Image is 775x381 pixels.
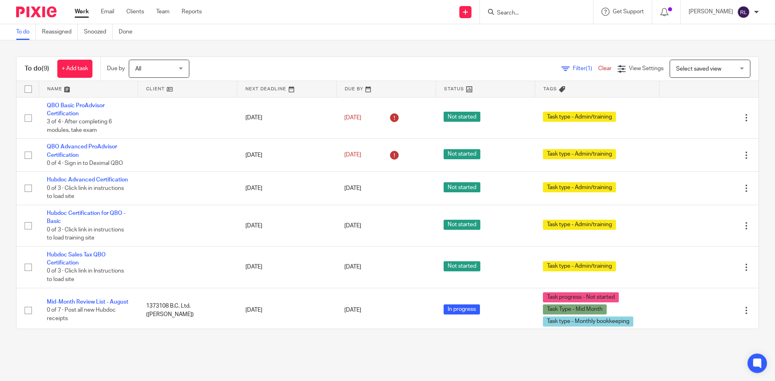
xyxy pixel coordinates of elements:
[84,24,113,40] a: Snoozed
[237,172,337,205] td: [DATE]
[182,8,202,16] a: Reports
[47,252,106,266] a: Hubdoc Sales Tax QBO Certification
[676,66,721,72] span: Select saved view
[344,307,361,313] span: [DATE]
[47,299,128,305] a: Mid-Month Review List - August
[47,307,116,321] span: 0 of 7 · Post all new Hubdoc receipts
[119,24,138,40] a: Done
[237,139,337,172] td: [DATE]
[16,24,36,40] a: To do
[42,24,78,40] a: Reassigned
[237,288,337,333] td: [DATE]
[496,10,569,17] input: Search
[25,65,49,73] h1: To do
[237,97,337,139] td: [DATE]
[47,227,124,241] span: 0 of 3 · Click link in instructions to load training site
[47,103,105,117] a: QBO Basic ProAdvisor Certification
[344,152,361,158] span: [DATE]
[101,8,114,16] a: Email
[689,8,733,16] p: [PERSON_NAME]
[613,9,644,15] span: Get Support
[598,66,612,71] a: Clear
[135,66,141,72] span: All
[629,66,664,71] span: View Settings
[444,149,480,159] span: Not started
[156,8,170,16] a: Team
[237,205,337,246] td: [DATE]
[344,264,361,270] span: [DATE]
[47,160,123,166] span: 0 of 4 · Sign in to Deximal QBO
[47,269,124,283] span: 0 of 3 · Click link in Instructions to load site
[126,8,144,16] a: Clients
[47,177,128,183] a: Hubdoc Advanced Certification
[47,185,124,200] span: 0 of 3 · Click link in instructions to load site
[543,316,633,327] span: Task type - Monthly bookkeeping
[543,182,616,192] span: Task type - Admin/training
[47,144,117,158] a: QBO Advanced ProAdvisor Certification
[573,66,598,71] span: Filter
[543,261,616,271] span: Task type - Admin/training
[57,60,92,78] a: + Add task
[237,246,337,288] td: [DATE]
[107,65,125,73] p: Due by
[444,304,480,314] span: In progress
[444,112,480,122] span: Not started
[47,210,126,224] a: Hubdoc Certification for QBO - Basic
[543,220,616,230] span: Task type - Admin/training
[737,6,750,19] img: svg%3E
[138,288,237,333] td: 1373108 B.C. Ltd. ([PERSON_NAME])
[444,182,480,192] span: Not started
[42,65,49,72] span: (9)
[543,292,619,302] span: Task progress - Not started
[543,87,557,91] span: Tags
[16,6,57,17] img: Pixie
[344,185,361,191] span: [DATE]
[543,304,607,314] span: Task Type - Mid Month
[344,115,361,121] span: [DATE]
[75,8,89,16] a: Work
[586,66,592,71] span: (1)
[543,112,616,122] span: Task type - Admin/training
[444,220,480,230] span: Not started
[543,149,616,159] span: Task type - Admin/training
[47,119,112,133] span: 3 of 4 · After completing 6 modules, take exam
[344,223,361,229] span: [DATE]
[444,261,480,271] span: Not started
